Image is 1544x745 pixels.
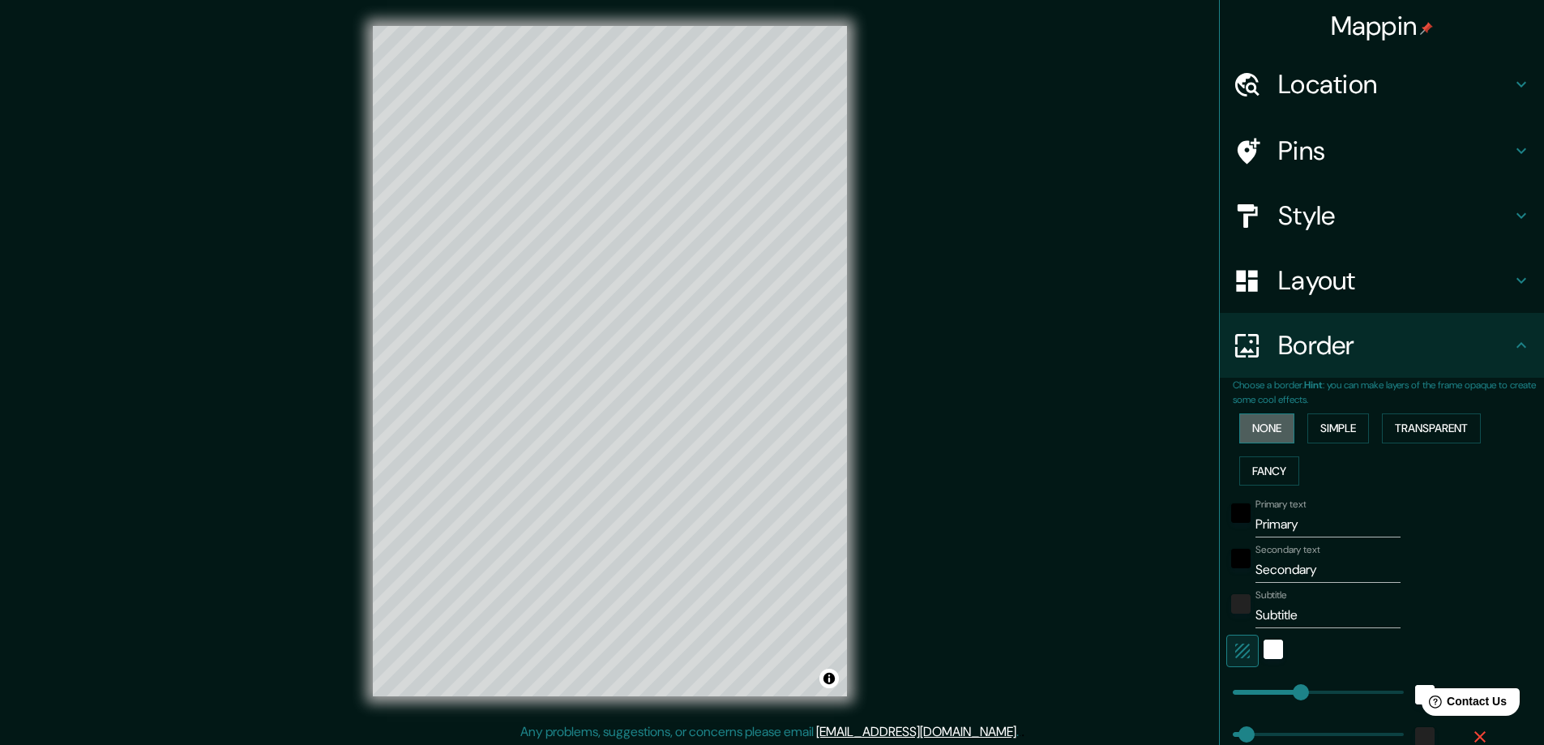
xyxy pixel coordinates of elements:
[1233,378,1544,407] p: Choose a border. : you can make layers of the frame opaque to create some cool effects.
[520,722,1019,742] p: Any problems, suggestions, or concerns please email .
[1021,722,1024,742] div: .
[1304,379,1323,392] b: Hint
[1239,413,1294,443] button: None
[1278,264,1512,297] h4: Layout
[1278,329,1512,362] h4: Border
[1278,199,1512,232] h4: Style
[1255,589,1287,602] label: Subtitle
[1239,456,1299,486] button: Fancy
[1231,503,1251,523] button: black
[1420,22,1433,35] img: pin-icon.png
[1220,313,1544,378] div: Border
[1278,68,1512,101] h4: Location
[1220,248,1544,313] div: Layout
[816,723,1016,740] a: [EMAIL_ADDRESS][DOMAIN_NAME]
[1382,413,1481,443] button: Transparent
[1264,640,1283,659] button: white
[1019,722,1021,742] div: .
[1278,135,1512,167] h4: Pins
[1400,682,1526,727] iframe: Help widget launcher
[1231,549,1251,568] button: black
[1231,594,1251,614] button: color-222222
[1220,52,1544,117] div: Location
[1255,498,1306,512] label: Primary text
[1220,118,1544,183] div: Pins
[1220,183,1544,248] div: Style
[1307,413,1369,443] button: Simple
[819,669,839,688] button: Toggle attribution
[1331,10,1434,42] h4: Mappin
[1255,543,1320,557] label: Secondary text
